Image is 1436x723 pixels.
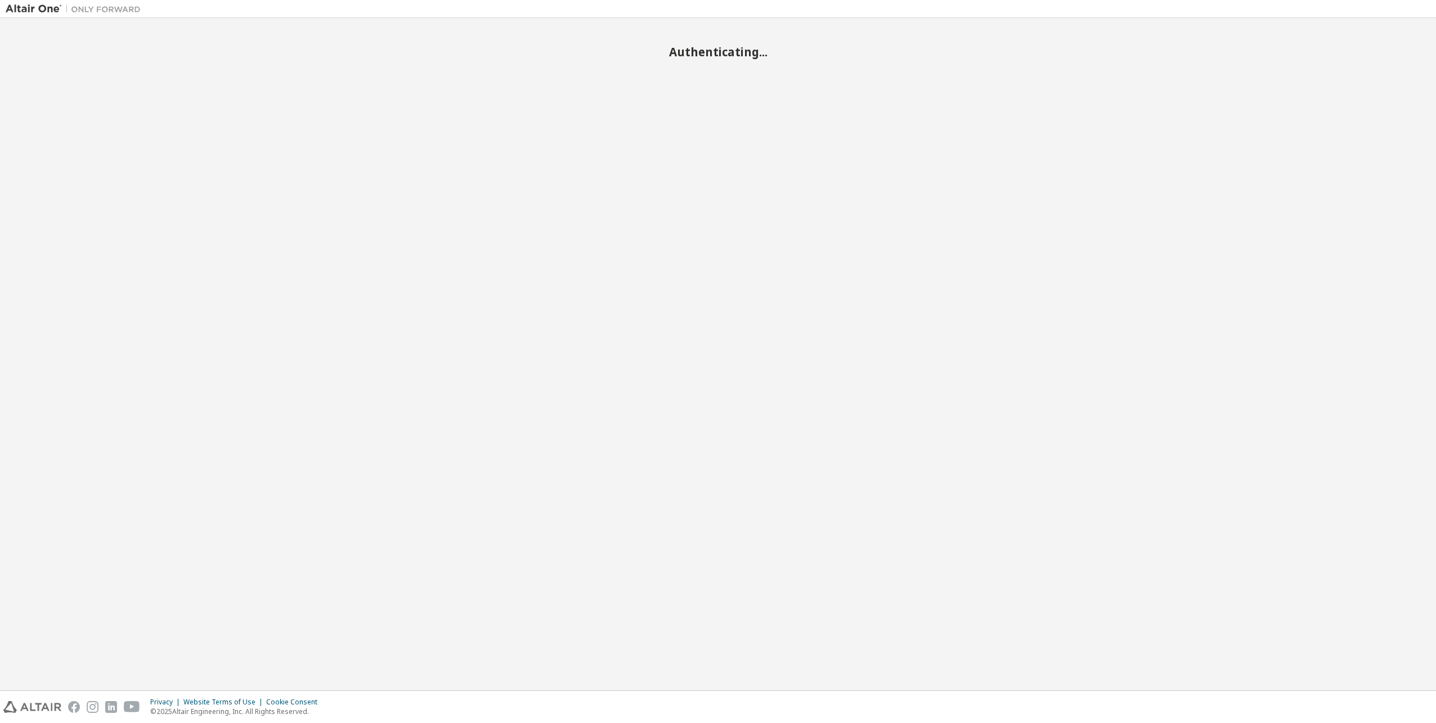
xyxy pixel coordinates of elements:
img: youtube.svg [124,701,140,713]
img: linkedin.svg [105,701,117,713]
img: altair_logo.svg [3,701,61,713]
p: © 2025 Altair Engineering, Inc. All Rights Reserved. [150,707,324,716]
div: Privacy [150,698,183,707]
img: Altair One [6,3,146,15]
img: facebook.svg [68,701,80,713]
img: instagram.svg [87,701,98,713]
div: Website Terms of Use [183,698,266,707]
div: Cookie Consent [266,698,324,707]
h2: Authenticating... [6,44,1430,59]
